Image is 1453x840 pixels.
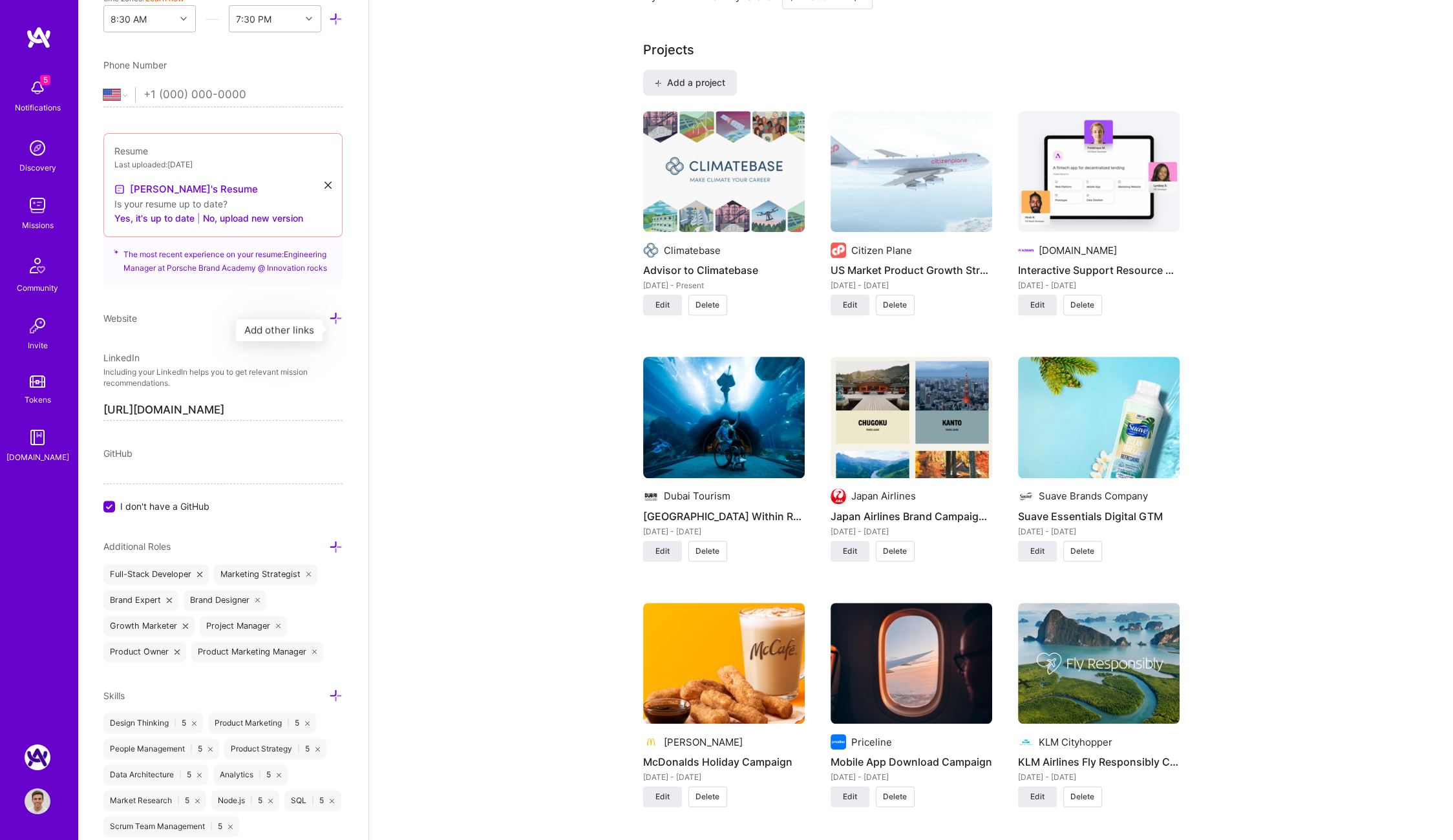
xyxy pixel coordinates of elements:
[103,59,167,70] span: Phone Number
[695,791,719,803] span: Delete
[643,111,805,233] img: Advisor to Climatebase
[167,598,172,603] i: icon Close
[25,193,50,218] img: teamwork
[103,790,206,811] div: Market Research 5
[851,489,916,503] div: Japan Airlines
[297,744,300,754] span: |
[643,262,805,278] h4: Advisor to Climatebase
[831,242,846,258] img: Company logo
[114,158,332,171] div: Last uploaded: [DATE]
[831,357,992,478] img: Japan Airlines Brand Campaign 2022
[25,788,50,814] img: User Avatar
[655,545,670,557] span: Edit
[19,161,56,174] div: Discovery
[1063,786,1102,807] button: Delete
[114,247,118,257] i: icon SuggestedTeams
[1018,770,1180,784] div: [DATE] - [DATE]
[643,603,805,724] img: McDonalds Holiday Campaign
[114,184,125,194] img: Resume
[1030,299,1045,311] span: Edit
[103,616,195,636] div: Growth Marketer
[30,375,45,388] img: tokens
[103,229,343,285] div: The most recent experience on your resume: Engineering Manager at Porsche Brand Academy @ Innovat...
[1018,508,1180,525] h4: Suave Essentials Digital GTM
[25,75,50,101] img: bell
[1063,541,1102,562] button: Delete
[831,488,846,504] img: Company logo
[103,642,186,662] div: Product Owner
[177,795,180,806] span: |
[1018,262,1180,278] h4: Interactive Support Resource — [DOMAIN_NAME]
[206,12,219,26] i: icon HorizontalInLineDivider
[831,541,869,562] button: Edit
[287,718,290,728] span: |
[654,76,725,89] span: Add a project
[831,295,869,315] button: Edit
[831,786,869,807] button: Edit
[114,197,332,211] div: Is your resume up to date?
[695,299,719,311] span: Delete
[28,339,48,352] div: Invite
[312,795,314,806] span: |
[664,244,721,257] div: Climatebase
[831,734,846,750] img: Company logo
[208,747,213,751] i: icon Close
[1018,525,1180,538] div: [DATE] - [DATE]
[1063,295,1102,315] button: Delete
[643,786,682,807] button: Edit
[664,489,730,503] div: Dubai Tourism
[1018,753,1180,770] h4: KLM Airlines Fly Responsibly Campaign
[224,739,326,759] div: Product Strategy 5
[831,508,992,525] h4: Japan Airlines Brand Campaign 2022
[883,545,907,557] span: Delete
[190,744,193,754] span: |
[843,299,857,311] span: Edit
[103,713,203,733] div: Design Thinking 5
[120,499,209,513] span: I don't have a GitHub
[688,541,727,562] button: Delete
[876,541,915,562] button: Delete
[214,564,318,585] div: Marketing Strategist
[843,545,857,557] span: Edit
[1018,734,1034,750] img: Company logo
[183,624,188,629] i: icon Close
[306,572,312,577] i: icon Close
[103,367,343,389] p: Including your LinkedIn helps you to get relevant mission recommendations.
[197,773,202,777] i: icon Close
[143,76,343,114] input: +1 (000) 000-0000
[21,788,54,814] a: User Avatar
[114,211,195,226] button: Yes, it's up to date
[643,242,659,258] img: Company logo
[1018,488,1034,504] img: Company logo
[277,773,281,777] i: icon Close
[103,541,171,552] span: Additional Roles
[831,770,992,784] div: [DATE] - [DATE]
[643,541,682,562] button: Edit
[876,295,915,315] button: Delete
[883,299,907,311] span: Delete
[228,824,233,829] i: icon Close
[664,735,743,749] div: [PERSON_NAME]
[213,764,288,785] div: Analytics 5
[174,718,176,728] span: |
[103,739,219,759] div: People Management 5
[276,624,281,629] i: icon Close
[643,508,805,525] h4: [GEOGRAPHIC_DATA] Within Reach
[103,564,209,585] div: Full-Stack Developer
[643,295,682,315] button: Edit
[1070,299,1094,311] span: Delete
[831,111,992,233] img: US Market Product Growth Strategy
[180,16,187,22] i: icon Chevron
[654,79,661,87] i: icon PlusBlack
[1018,541,1057,562] button: Edit
[203,211,303,226] button: No, upload new version
[688,786,727,807] button: Delete
[175,649,180,655] i: icon Close
[305,721,310,726] i: icon Close
[22,218,54,232] div: Missions
[1018,111,1180,233] img: Interactive Support Resource — A.Guide
[103,690,125,701] span: Skills
[111,12,147,26] div: 8:30 AM
[1018,603,1180,724] img: KLM Airlines Fly Responsibly Campaign
[284,790,341,811] div: SQL 5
